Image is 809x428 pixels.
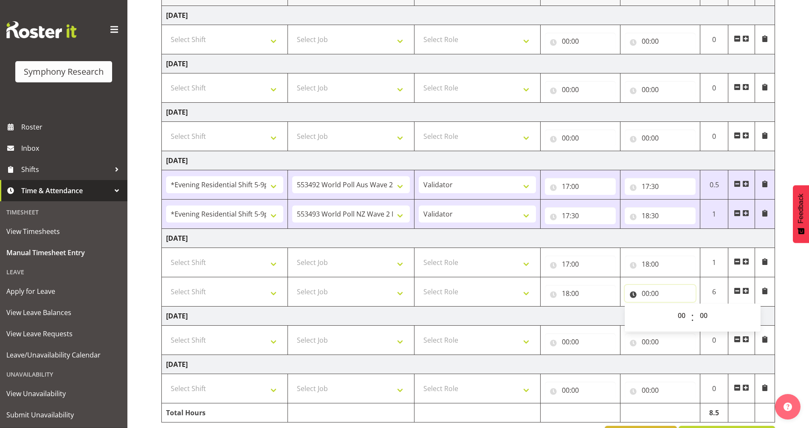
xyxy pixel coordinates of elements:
[2,383,125,404] a: View Unavailability
[625,333,696,350] input: Click to select...
[6,306,121,319] span: View Leave Balances
[21,184,110,197] span: Time & Attendance
[545,382,616,399] input: Click to select...
[6,246,121,259] span: Manual Timesheet Entry
[545,285,616,302] input: Click to select...
[2,404,125,425] a: Submit Unavailability
[691,307,694,328] span: :
[21,163,110,176] span: Shifts
[162,355,775,374] td: [DATE]
[2,366,125,383] div: Unavailability
[545,178,616,195] input: Click to select...
[545,207,616,224] input: Click to select...
[545,81,616,98] input: Click to select...
[21,142,123,155] span: Inbox
[700,122,728,151] td: 0
[162,151,775,170] td: [DATE]
[162,6,775,25] td: [DATE]
[625,256,696,273] input: Click to select...
[700,170,728,200] td: 0.5
[625,207,696,224] input: Click to select...
[797,194,805,223] span: Feedback
[2,263,125,281] div: Leave
[2,242,125,263] a: Manual Timesheet Entry
[545,130,616,146] input: Click to select...
[700,374,728,403] td: 0
[625,130,696,146] input: Click to select...
[625,81,696,98] input: Click to select...
[6,408,121,421] span: Submit Unavailability
[6,225,121,238] span: View Timesheets
[2,323,125,344] a: View Leave Requests
[162,103,775,122] td: [DATE]
[700,248,728,277] td: 1
[162,229,775,248] td: [DATE]
[2,281,125,302] a: Apply for Leave
[700,200,728,229] td: 1
[700,25,728,54] td: 0
[784,403,792,411] img: help-xxl-2.png
[6,21,76,38] img: Rosterit website logo
[21,121,123,133] span: Roster
[700,277,728,307] td: 6
[793,185,809,243] button: Feedback - Show survey
[2,203,125,221] div: Timesheet
[6,327,121,340] span: View Leave Requests
[2,302,125,323] a: View Leave Balances
[162,307,775,326] td: [DATE]
[625,382,696,399] input: Click to select...
[162,403,288,422] td: Total Hours
[6,349,121,361] span: Leave/Unavailability Calendar
[24,65,104,78] div: Symphony Research
[545,256,616,273] input: Click to select...
[625,178,696,195] input: Click to select...
[545,333,616,350] input: Click to select...
[625,33,696,50] input: Click to select...
[700,73,728,103] td: 0
[545,33,616,50] input: Click to select...
[6,387,121,400] span: View Unavailability
[162,54,775,73] td: [DATE]
[2,344,125,366] a: Leave/Unavailability Calendar
[2,221,125,242] a: View Timesheets
[625,285,696,302] input: Click to select...
[6,285,121,298] span: Apply for Leave
[700,403,728,422] td: 8.5
[700,326,728,355] td: 0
